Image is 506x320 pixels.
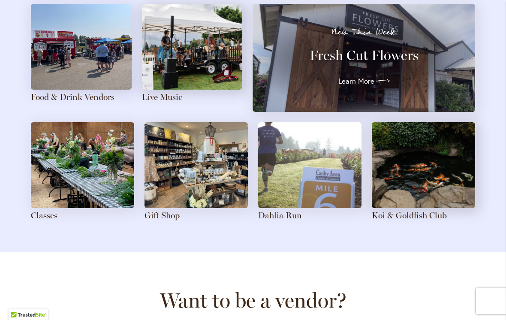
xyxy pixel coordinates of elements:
a: Learn More [338,74,390,88]
a: Koi & Goldfish Club [372,210,447,220]
a: Food & Drink Vendors [31,92,114,102]
img: Attendees gather around food trucks on a sunny day at the farm [31,4,132,90]
a: Gift Shop [145,210,180,220]
a: Live Music [142,92,182,102]
h3: Fresh Cut Flowers [268,47,460,64]
span: Learn More [338,76,374,86]
img: A runner passes the mile 6 sign in a field of dahlias [258,122,361,208]
img: A four-person band plays with a field of pink dahlias in the background [142,4,243,90]
p: New This Week [268,28,460,36]
img: The dahlias themed gift shop has a feature table in the center, with shelves of local and special... [145,122,248,208]
h2: Want to be a vendor? [8,288,498,312]
a: Classes [31,210,57,220]
a: Dahlia Run [258,210,302,220]
img: Orange and white mottled koi swim in a rock-lined pond [372,122,475,208]
img: Blank canvases are set up on long tables in anticipation of an art class [31,122,134,208]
